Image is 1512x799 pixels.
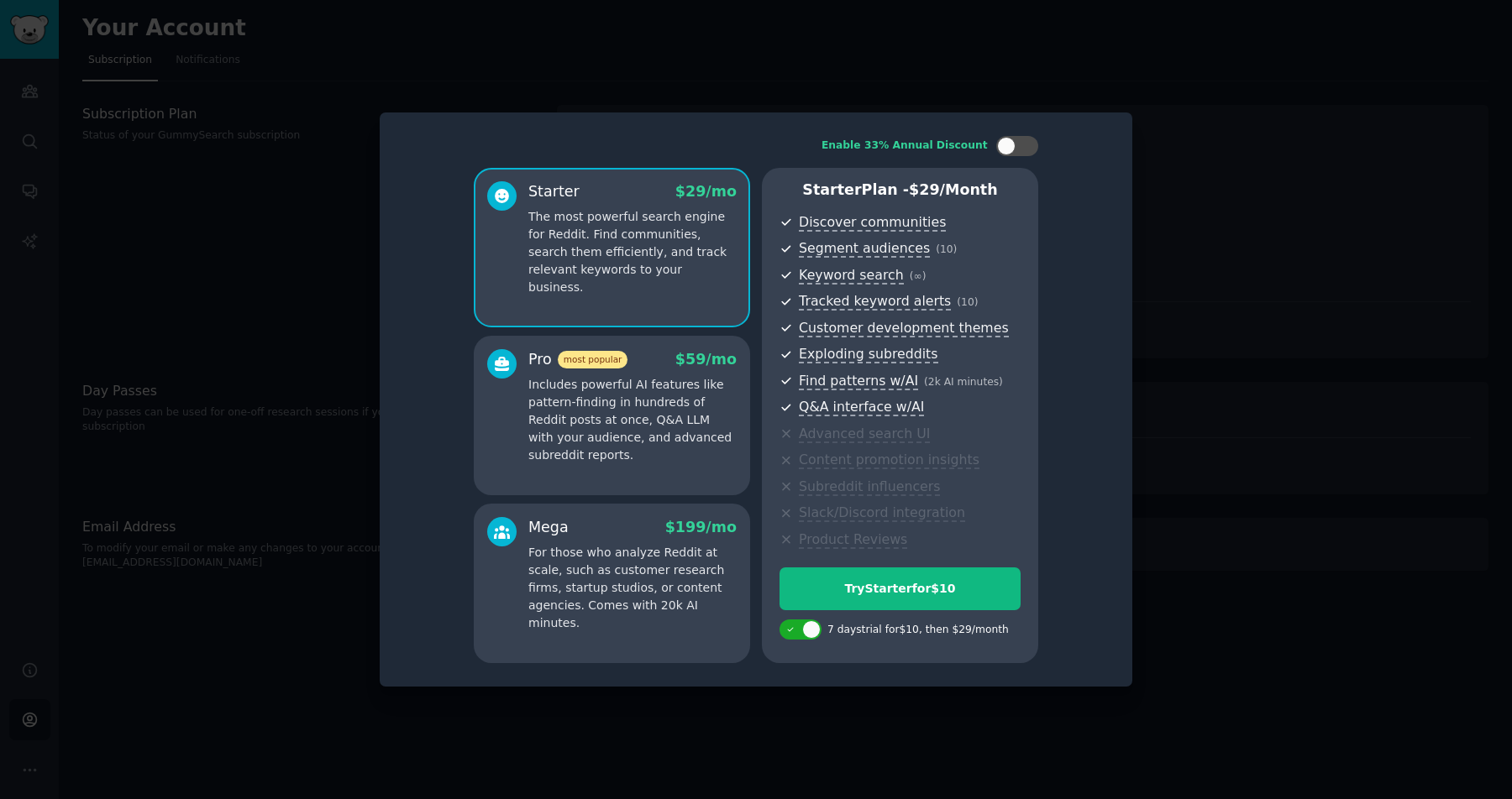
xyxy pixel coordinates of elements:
span: ( ∞ ) [910,270,927,282]
div: Pro [528,349,627,370]
div: Enable 33% Annual Discount [822,138,988,154]
span: Content promotion insights [799,452,979,469]
span: Discover communities [799,214,946,232]
span: $ 29 /mo [675,183,737,200]
span: Subreddit influencers [799,478,940,496]
span: ( 2k AI minutes ) [924,376,1003,388]
span: Segment audiences [799,240,930,258]
span: most popular [558,351,628,368]
span: Keyword search [799,267,904,285]
span: $ 29 /month [909,181,998,198]
p: The most powerful search engine for Reddit. Find communities, search them efficiently, and track ... [528,208,737,296]
span: Q&A interface w/AI [799,399,924,416]
span: $ 199 /mo [665,519,737,535]
div: 7 days trial for $10 , then $ 29 /month [827,623,1009,638]
span: Slack/Discord integration [799,504,965,522]
span: Customer development themes [799,320,1009,337]
span: Product Reviews [799,531,907,549]
span: Tracked keyword alerts [799,293,951,311]
span: Find patterns w/AI [799,373,918,390]
span: Advanced search UI [799,426,930,443]
button: TryStarterfor$10 [780,567,1021,610]
span: ( 10 ) [936,243,957,255]
span: $ 59 /mo [675,351,737,368]
div: Mega [528,517,569,538]
p: Includes powerful AI features like pattern-finding in hundreds of Reddit posts at once, Q&A LLM w... [528,376,737,464]
div: Try Starter for $10 [780,580,1020,598]
span: ( 10 ) [957,296,978,308]
div: Starter [528,181,580,202]
p: Starter Plan - [780,180,1021,201]
p: For those who analyze Reddit at scale, such as customer research firms, startup studios, or conte... [528,544,737,632]
span: Exploding subreddits [799,346,937,363]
